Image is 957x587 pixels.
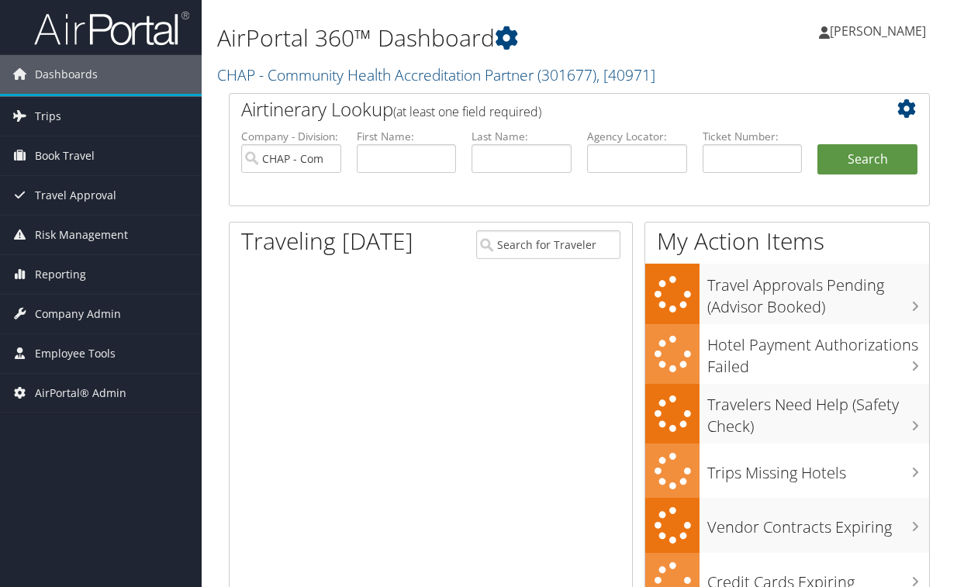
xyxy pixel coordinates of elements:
h1: AirPortal 360™ Dashboard [217,22,700,54]
span: Employee Tools [35,334,116,373]
a: CHAP - Community Health Accreditation Partner [217,64,655,85]
a: Vendor Contracts Expiring [645,498,929,553]
h2: Airtinerary Lookup [241,96,859,123]
span: ( 301677 ) [537,64,596,85]
label: Company - Division: [241,129,341,144]
span: [PERSON_NAME] [830,22,926,40]
label: Last Name: [472,129,572,144]
span: Reporting [35,255,86,294]
a: Trips Missing Hotels [645,444,929,499]
label: First Name: [357,129,457,144]
a: Hotel Payment Authorizations Failed [645,324,929,384]
span: Travel Approval [35,176,116,215]
label: Ticket Number: [703,129,803,144]
h3: Travel Approvals Pending (Advisor Booked) [707,267,929,318]
h3: Vendor Contracts Expiring [707,509,929,538]
span: Book Travel [35,136,95,175]
h3: Trips Missing Hotels [707,454,929,484]
span: Trips [35,97,61,136]
h3: Hotel Payment Authorizations Failed [707,326,929,378]
a: [PERSON_NAME] [819,8,941,54]
span: AirPortal® Admin [35,374,126,413]
h1: My Action Items [645,225,929,257]
span: Company Admin [35,295,121,333]
span: , [ 40971 ] [596,64,655,85]
input: Search for Traveler [476,230,620,259]
button: Search [817,144,917,175]
a: Travel Approvals Pending (Advisor Booked) [645,264,929,323]
span: Risk Management [35,216,128,254]
a: Travelers Need Help (Safety Check) [645,384,929,444]
h3: Travelers Need Help (Safety Check) [707,386,929,437]
h1: Traveling [DATE] [241,225,413,257]
img: airportal-logo.png [34,10,189,47]
label: Agency Locator: [587,129,687,144]
span: (at least one field required) [393,103,541,120]
span: Dashboards [35,55,98,94]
